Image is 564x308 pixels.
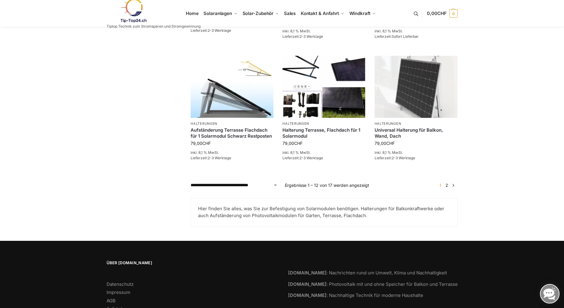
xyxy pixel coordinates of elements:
[191,56,273,118] img: Halterung-Terrasse Aufständerung
[191,28,231,33] span: Lieferzeit:
[288,281,458,287] a: [DOMAIN_NAME]: Photovoltaik mit und ohne Speicher für Balkon und Terrasse
[107,298,116,304] a: AGB
[386,141,395,146] span: CHF
[107,25,201,28] p: Tiptop Technik zum Stromsparen und Stromgewinnung
[436,182,457,188] nav: Produkt-Seitennummerierung
[375,127,457,139] a: Universal Halterung für Balkon, Wand, Dach
[349,10,370,16] span: Windkraft
[282,121,309,126] a: Halterungen
[375,150,457,155] p: inkl. 8,1 % MwSt.
[392,156,415,160] span: 2-3 Werktage
[191,182,278,188] select: Shop-Reihenfolge
[282,28,365,34] p: inkl. 8,1 % MwSt.
[198,205,450,219] p: Hier finden Sie alles, was Sie zur Befestigung von Solarmodulen benötigen. Halterungen für Balkon...
[107,260,276,266] span: Über [DOMAIN_NAME]
[375,156,415,160] span: Lieferzeit:
[375,56,457,118] img: Befestigung Solarpaneele
[301,10,339,16] span: Kontakt & Anfahrt
[202,141,211,146] span: CHF
[191,121,217,126] a: Halterungen
[375,34,419,39] span: Lieferzeit:
[191,156,231,160] span: Lieferzeit:
[444,183,450,188] a: Seite 2
[208,156,231,160] span: 2-3 Werktage
[294,141,303,146] span: CHF
[288,292,327,298] strong: [DOMAIN_NAME]
[204,10,232,16] span: Solaranlagen
[427,10,446,16] span: 0,00
[191,141,211,146] bdi: 79,00
[282,141,303,146] bdi: 79,00
[243,10,274,16] span: Solar-Zubehör
[438,183,443,188] span: Seite 1
[300,34,323,39] span: 2-3 Werktage
[208,28,231,33] span: 2-3 Werktage
[288,270,327,276] strong: [DOMAIN_NAME]
[282,150,365,155] p: inkl. 8,1 % MwSt.
[107,289,130,295] a: Impressum
[288,292,423,298] a: [DOMAIN_NAME]: Nachhaltige Technik für moderne Haushalte
[300,156,323,160] span: 2-3 Werktage
[191,150,273,155] p: inkl. 8,1 % MwSt.
[282,127,365,139] a: Halterung Terrasse, Flachdach für 1 Solarmodul
[427,4,457,22] a: 0,00CHF 0
[375,121,401,126] a: Halterungen
[284,10,296,16] span: Sales
[375,28,457,34] p: inkl. 8,1 % MwSt.
[285,182,369,188] p: Ergebnisse 1 – 12 von 17 werden angezeigt
[392,34,419,39] span: Sofort Lieferbar
[282,34,323,39] span: Lieferzeit:
[107,281,134,287] a: Datenschutz
[288,281,327,287] strong: [DOMAIN_NAME]
[282,156,323,160] span: Lieferzeit:
[375,141,395,146] bdi: 79,00
[449,9,458,18] span: 0
[282,56,365,118] img: Halterung Terrasse, Flachdach für 1 Solarmodul
[451,182,455,188] a: →
[437,10,447,16] span: CHF
[288,270,447,276] a: [DOMAIN_NAME]: Nachrichten rund um Umwelt, Klima und Nachhaltigkeit
[191,127,273,139] a: Aufständerung Terrasse Flachdach für 1 Solarmodul Schwarz Restposten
